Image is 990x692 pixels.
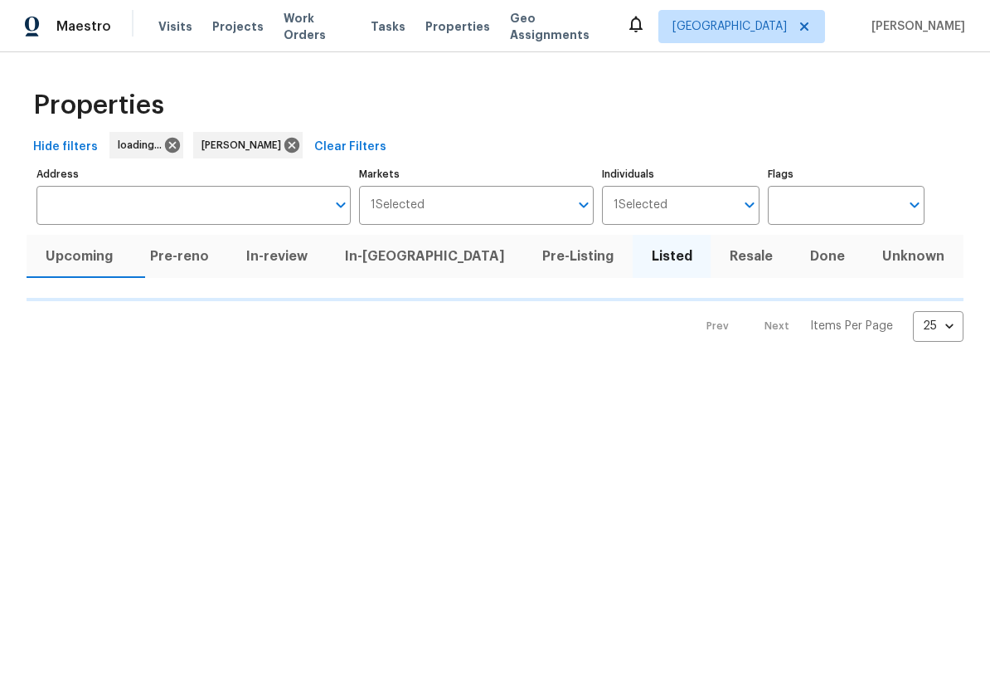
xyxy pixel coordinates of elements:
span: Properties [33,97,164,114]
span: Unknown [874,245,954,268]
span: Listed [643,245,701,268]
span: Tasks [371,21,405,32]
label: Address [36,169,351,179]
label: Markets [359,169,594,179]
div: 25 [913,305,963,348]
span: Pre-Listing [534,245,623,268]
span: Visits [158,18,192,35]
button: Clear Filters [308,132,393,163]
button: Open [572,193,595,217]
span: [PERSON_NAME] [865,18,965,35]
nav: Pagination Navigation [691,311,963,342]
span: Clear Filters [314,137,386,158]
span: [GEOGRAPHIC_DATA] [672,18,787,35]
span: Work Orders [284,10,351,43]
span: loading... [118,137,168,154]
div: loading... [109,132,183,158]
span: Hide filters [33,137,98,158]
label: Individuals [602,169,759,179]
button: Open [329,193,352,217]
div: [PERSON_NAME] [193,132,303,158]
span: In-[GEOGRAPHIC_DATA] [337,245,514,268]
span: Pre-reno [141,245,217,268]
label: Flags [768,169,924,179]
span: Upcoming [36,245,121,268]
span: Geo Assignments [510,10,606,43]
span: In-review [237,245,316,268]
span: [PERSON_NAME] [201,137,288,154]
span: Projects [212,18,264,35]
button: Open [738,193,761,217]
span: Done [802,245,854,268]
span: Properties [425,18,490,35]
span: 1 Selected [371,198,425,212]
button: Open [903,193,926,217]
button: Hide filters [27,132,104,163]
span: Maestro [56,18,111,35]
p: Items Per Page [810,318,893,334]
span: 1 Selected [614,198,667,212]
span: Resale [721,245,781,268]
